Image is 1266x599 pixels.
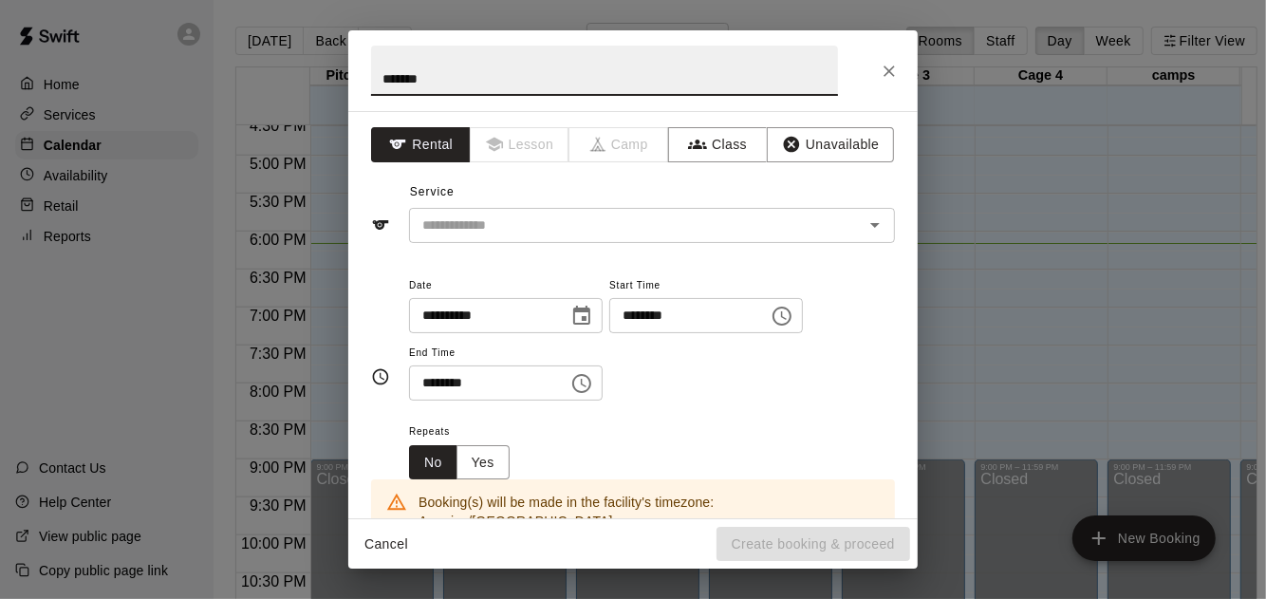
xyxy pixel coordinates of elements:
[371,127,471,162] button: Rental
[569,127,669,162] span: Camps can only be created in the Services page
[609,273,803,299] span: Start Time
[456,445,510,480] button: Yes
[872,54,906,88] button: Close
[471,127,570,162] span: Lessons must be created in the Services page first
[767,127,894,162] button: Unavailable
[409,420,525,445] span: Repeats
[410,185,455,198] span: Service
[563,365,601,402] button: Choose time, selected time is 5:30 PM
[419,485,880,538] div: Booking(s) will be made in the facility's timezone: America/[GEOGRAPHIC_DATA]
[668,127,768,162] button: Class
[409,445,510,480] div: outlined button group
[409,273,603,299] span: Date
[371,367,390,386] svg: Timing
[563,297,601,335] button: Choose date, selected date is Sep 20, 2025
[409,341,603,366] span: End Time
[763,297,801,335] button: Choose time, selected time is 5:00 PM
[371,215,390,234] svg: Service
[409,445,457,480] button: No
[356,527,417,562] button: Cancel
[862,212,888,238] button: Open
